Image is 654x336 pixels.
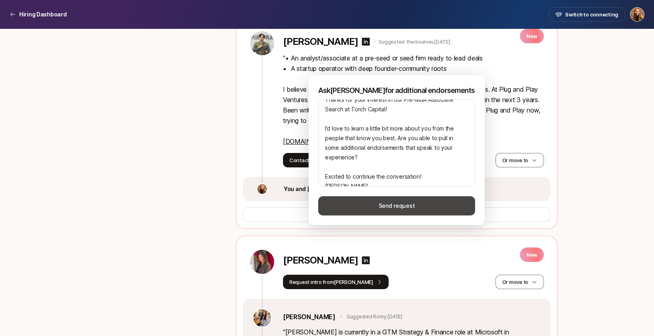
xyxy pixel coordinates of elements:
button: Switch to connecting [549,7,625,22]
button: Send request [318,196,475,215]
img: d31e606c_c31f_4d70_9b48_bf04e28ecf8b.jpg [250,31,274,55]
span: Switch to connecting [565,10,618,18]
button: Or move to [496,153,544,167]
img: fac5dbe1_3015_4b5f_b6f4_564a4f22e0fa.jpg [250,250,274,274]
button: Ask[PERSON_NAME]for additional endorsements [243,207,550,222]
img: c777a5ab_2847_4677_84ce_f0fc07219358.jpg [257,184,267,194]
button: Or move to [496,275,544,289]
p: New [520,247,544,262]
a: [PERSON_NAME] [283,312,335,322]
button: Katie Reiner [630,7,644,22]
p: Suggested themselves [DATE] [379,38,450,46]
button: Contact[PERSON_NAME]directly [283,153,381,167]
button: Request intro from[PERSON_NAME] [283,275,389,289]
p: You and [PERSON_NAME] [284,184,351,194]
img: d0e06323_f622_491a_9240_2a93b4987f19.jpg [253,309,271,327]
p: Ask [PERSON_NAME] for additional endorsements [318,85,475,96]
p: Suggested Romy [DATE] [347,313,402,320]
a: [DOMAIN_NAME] [283,137,335,145]
textarea: Hi [PERSON_NAME], Thanks for your interest in our Pre-MBA Associate Search at Torch Capital! I’d ... [318,99,475,187]
p: New [520,29,544,43]
p: " • An analyst/associate at a pre-seed or seed firm ready to lead deals • A startup operator with... [283,53,544,147]
p: Hiring Dashboard [19,10,67,19]
img: Katie Reiner [630,8,644,21]
p: [PERSON_NAME] [283,255,358,266]
p: [PERSON_NAME] [283,36,358,47]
